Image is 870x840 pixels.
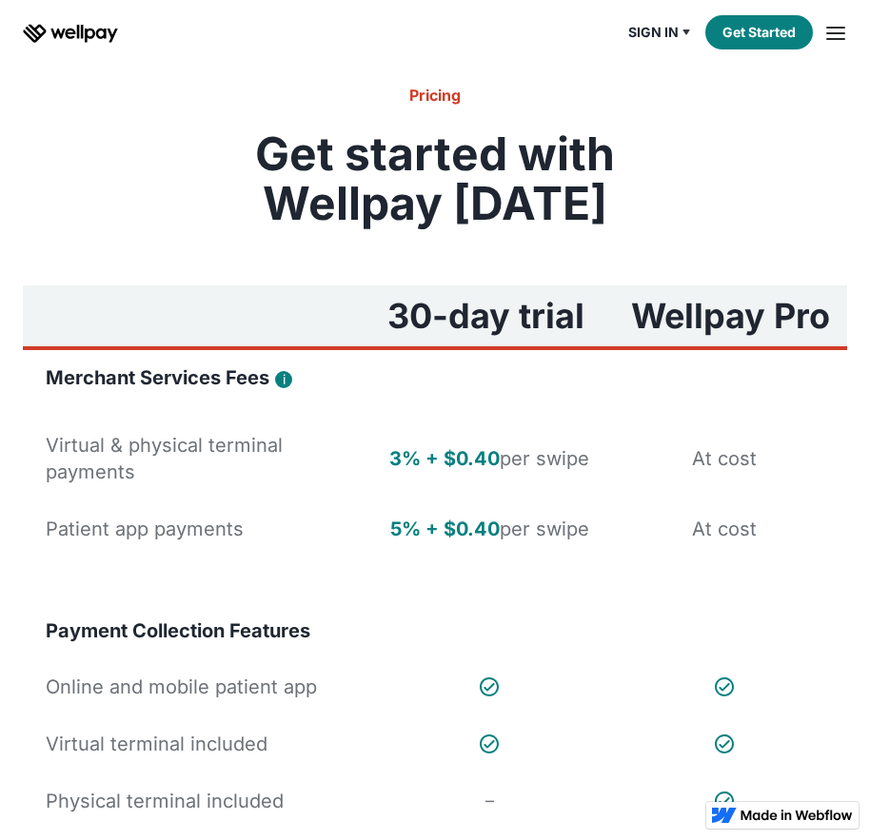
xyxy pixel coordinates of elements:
div: Virtual terminal included [46,731,267,757]
h6: Pricing [144,84,726,107]
div: Sign in [628,21,679,44]
div: Physical terminal included [46,788,284,814]
div: menu [824,20,847,44]
div: – [485,790,494,812]
a: Get Started [705,15,813,49]
div: Sign in [628,15,706,49]
h2: Get started with Wellpay [DATE] [144,129,726,228]
div: At cost [692,445,757,472]
strong: 3% + $0.40 [389,447,500,470]
a: home [23,21,118,44]
h4: Merchant Services Fees [46,365,269,390]
div: i [283,372,286,387]
div: At cost [692,516,757,542]
div: per swipe [390,516,589,542]
h4: Payment Collection Features [46,618,310,643]
strong: 5% + $0.40 [390,518,500,540]
div: Online and mobile patient app [46,674,317,700]
h3: 30-day trial [387,297,584,335]
img: Made in Webflow [741,810,853,821]
h3: Wellpay Pro [631,297,830,335]
div: per swipe [389,445,589,472]
div: Virtual & physical terminal payments [46,432,366,485]
div: Patient app payments [46,516,244,542]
